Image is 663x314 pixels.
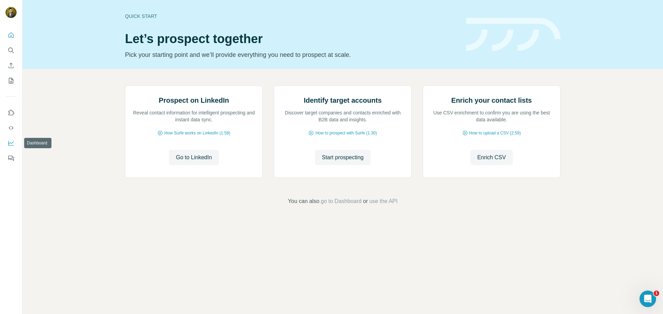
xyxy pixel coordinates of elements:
[451,95,532,105] h2: Enrich your contact lists
[125,13,458,20] div: Quick start
[369,197,397,205] button: use the API
[315,130,377,136] span: How to prospect with Surfe (1:30)
[315,150,371,165] button: Start prospecting
[6,152,17,164] button: Feedback
[640,291,656,307] iframe: Intercom live chat
[6,7,17,18] img: Avatar
[169,150,219,165] button: Go to LinkedIn
[159,95,229,105] h2: Prospect on LinkedIn
[125,50,458,60] p: Pick your starting point and we’ll provide everything you need to prospect at scale.
[6,74,17,87] button: My lists
[6,107,17,119] button: Use Surfe on LinkedIn
[176,153,212,162] span: Go to LinkedIn
[321,197,362,205] button: go to Dashboard
[466,18,560,51] img: banner
[6,44,17,57] button: Search
[125,32,458,46] h1: Let’s prospect together
[430,109,553,123] p: Use CSV enrichment to confirm you are using the best data available.
[304,95,382,105] h2: Identify target accounts
[164,130,230,136] span: How Surfe works on LinkedIn (1:58)
[6,29,17,41] button: Quick start
[288,197,319,205] span: You can also
[469,130,521,136] span: How to upload a CSV (2:59)
[132,109,256,123] p: Reveal contact information for intelligent prospecting and instant data sync.
[470,150,513,165] button: Enrich CSV
[322,153,364,162] span: Start prospecting
[281,109,404,123] p: Discover target companies and contacts enriched with B2B data and insights.
[363,197,368,205] span: or
[6,59,17,72] button: Enrich CSV
[477,153,506,162] span: Enrich CSV
[654,291,659,296] span: 1
[6,137,17,149] button: Dashboard
[6,122,17,134] button: Use Surfe API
